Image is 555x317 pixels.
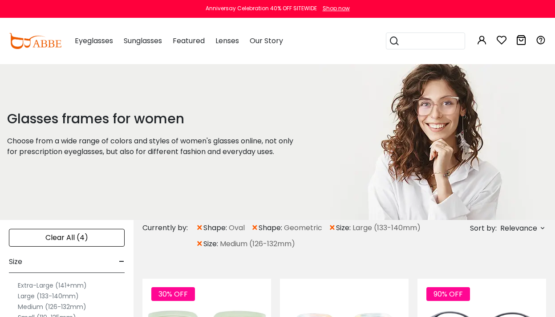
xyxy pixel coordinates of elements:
[426,287,470,301] span: 90% OFF
[203,223,229,233] span: shape:
[75,36,113,46] span: Eyeglasses
[229,223,245,233] span: Oval
[18,291,79,301] label: Large (133-140mm)
[206,4,317,12] div: Anniversay Celebration 40% OFF SITEWIDE
[142,220,196,236] div: Currently by:
[336,223,352,233] span: size:
[328,220,336,236] span: ×
[470,223,497,233] span: Sort by:
[323,4,350,12] div: Shop now
[203,239,220,249] span: size:
[319,64,545,220] img: glasses frames for women
[7,136,297,157] p: Choose from a wide range of colors and styles of women's glasses online, not only for prescriptio...
[500,220,537,236] span: Relevance
[196,236,203,252] span: ×
[7,111,297,127] h1: Glasses frames for women
[318,4,350,12] a: Shop now
[151,287,195,301] span: 30% OFF
[9,33,61,49] img: abbeglasses.com
[173,36,205,46] span: Featured
[196,220,203,236] span: ×
[220,239,295,249] span: Medium (126-132mm)
[124,36,162,46] span: Sunglasses
[352,223,421,233] span: Large (133-140mm)
[215,36,239,46] span: Lenses
[119,251,125,272] span: -
[259,223,284,233] span: shape:
[18,280,87,291] label: Extra-Large (141+mm)
[251,220,259,236] span: ×
[9,229,125,247] div: Clear All (4)
[250,36,283,46] span: Our Story
[9,251,22,272] span: Size
[284,223,322,233] span: Geometric
[18,301,86,312] label: Medium (126-132mm)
